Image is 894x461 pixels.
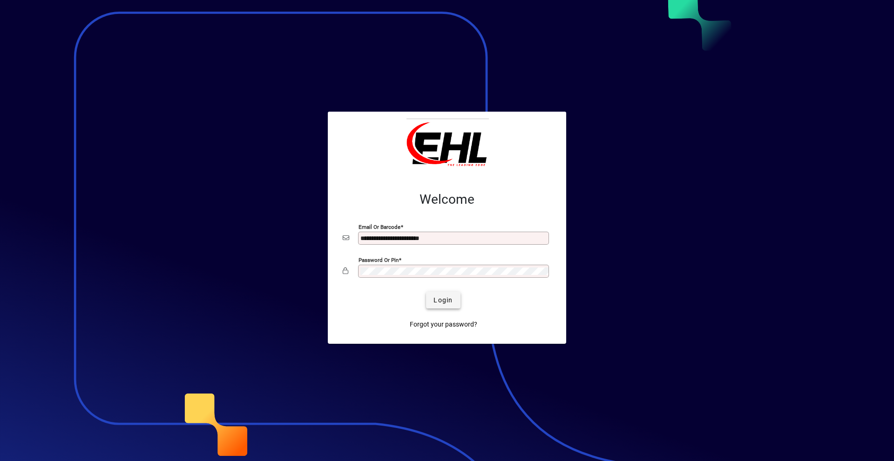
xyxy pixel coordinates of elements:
span: Login [433,295,453,305]
span: Forgot your password? [410,320,477,329]
h2: Welcome [343,192,551,207]
button: Login [426,292,460,308]
mat-label: Email or Barcode [359,224,400,230]
mat-label: Password or Pin [359,257,399,263]
a: Forgot your password? [406,316,481,333]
